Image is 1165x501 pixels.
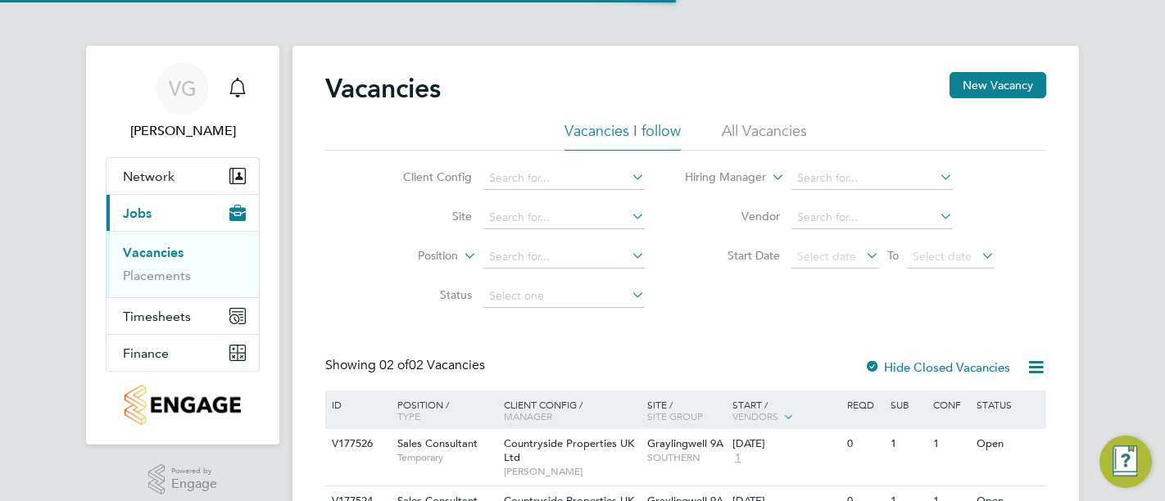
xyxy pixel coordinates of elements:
a: Placements [123,268,191,283]
input: Select one [483,285,645,308]
label: Start Date [686,248,780,263]
span: To [882,245,904,266]
div: Open [972,429,1044,459]
button: Finance [107,335,259,371]
span: 02 of [379,357,409,373]
span: Vendors [732,409,778,422]
span: Select date [913,249,972,264]
li: All Vacancies [722,121,807,151]
span: 1 [732,451,743,465]
button: Timesheets [107,298,259,334]
button: Network [107,158,259,194]
div: Position / [385,390,500,430]
span: Jobs [123,205,152,221]
h2: Vacancies [325,72,441,105]
button: New Vacancy [950,72,1046,98]
div: Site / [643,390,729,430]
span: Powered by [171,464,217,478]
span: Victoria Gledhill [106,121,260,141]
label: Status [378,287,472,302]
div: Showing [325,357,488,374]
a: Go to home page [106,385,260,425]
div: Reqd [843,390,886,418]
div: 1 [886,429,929,459]
div: ID [328,390,385,418]
div: Jobs [107,231,259,297]
span: VG [169,78,197,99]
div: [DATE] [732,437,839,451]
div: Start / [728,390,843,431]
div: 1 [929,429,972,459]
label: Site [378,209,472,223]
span: Type [397,409,420,422]
span: Engage [171,477,217,491]
label: Position [364,248,458,264]
span: Temporary [397,451,496,464]
span: SOUTHERN [647,451,725,464]
label: Hiring Manager [672,169,766,186]
span: Timesheets [123,309,191,324]
div: Conf [929,390,972,418]
input: Search for... [483,206,645,229]
span: 02 Vacancies [379,357,485,373]
a: VG[PERSON_NAME] [106,62,260,141]
div: 0 [843,429,886,459]
span: Finance [123,345,169,361]
input: Search for... [483,167,645,190]
div: V177526 [328,429,385,459]
div: Client Config / [500,390,643,430]
a: Vacancies [123,245,184,260]
input: Search for... [791,167,953,190]
span: [PERSON_NAME] [504,465,639,478]
img: countryside-properties-logo-retina.png [125,385,240,425]
span: Sales Consultant [397,436,478,450]
nav: Main navigation [86,46,279,445]
a: Powered byEngage [148,464,218,495]
li: Vacancies I follow [564,121,681,151]
input: Search for... [483,246,645,269]
label: Vendor [686,209,780,223]
label: Hide Closed Vacancies [864,359,1010,375]
span: Network [123,169,175,184]
button: Engage Resource Center [1099,436,1152,488]
span: Graylingwell 9A [647,436,723,450]
div: Status [972,390,1044,418]
span: Site Group [647,409,703,422]
span: Select date [797,249,856,264]
span: Countryside Properties UK Ltd [504,436,634,464]
span: Manager [504,409,552,422]
input: Search for... [791,206,953,229]
button: Jobs [107,195,259,231]
div: Sub [886,390,929,418]
label: Client Config [378,169,472,184]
